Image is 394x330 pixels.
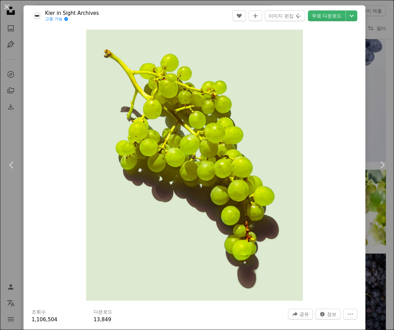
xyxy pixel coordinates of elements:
img: Kier in Sight Archives의 프로필로 이동 [32,10,42,21]
button: 이 이미지 관련 통계 [316,309,341,320]
a: 다음 [370,133,394,197]
h3: 조회수 [32,309,46,316]
button: 다운로드 크기 선택 [346,10,357,21]
button: 이미지 편집 [265,10,305,21]
a: 무료 다운로드 [308,10,346,21]
button: 이 이미지 공유 [288,309,313,320]
span: 1,106,504 [32,317,57,323]
a: Kier in Sight Archives [45,10,99,16]
button: 좋아요 [232,10,246,21]
button: 컬렉션에 추가 [249,10,262,21]
span: 공유 [299,309,309,319]
button: 이 이미지 확대 [86,30,303,301]
a: 고용 가능 [45,16,99,22]
h3: 다운로드 [94,309,112,316]
button: 더 많은 작업 [343,309,357,320]
span: 정보 [327,309,336,319]
img: 테이블 위에 앉아 있는 청포도 한 다발 [86,30,303,301]
span: 13,849 [94,317,111,323]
